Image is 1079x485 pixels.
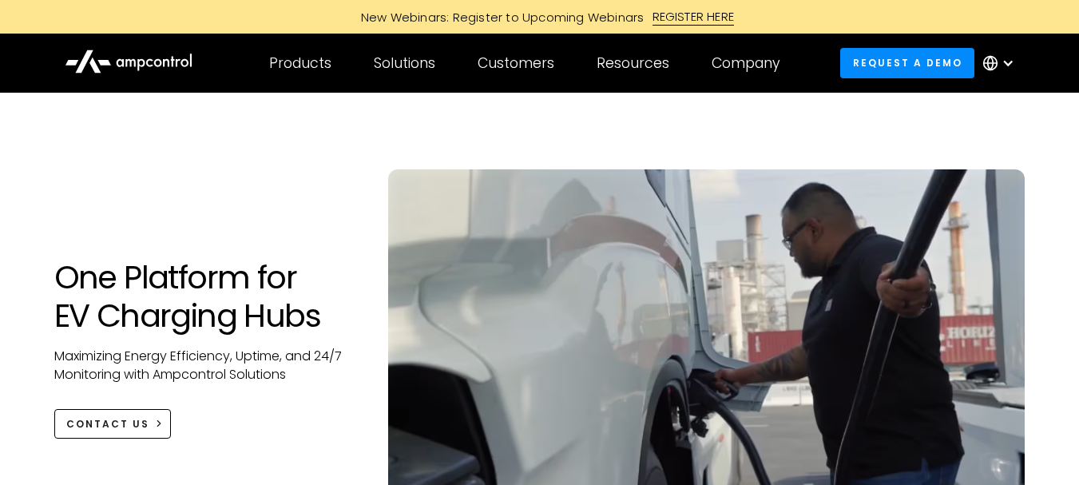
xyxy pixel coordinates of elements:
[269,54,331,72] div: Products
[840,48,974,78] a: Request a demo
[597,54,669,72] div: Resources
[653,8,735,26] div: REGISTER HERE
[712,54,780,72] div: Company
[478,54,554,72] div: Customers
[54,348,357,384] p: Maximizing Energy Efficiency, Uptime, and 24/7 Monitoring with Ampcontrol Solutions
[374,54,435,72] div: Solutions
[180,8,899,26] a: New Webinars: Register to Upcoming WebinarsREGISTER HERE
[345,9,653,26] div: New Webinars: Register to Upcoming Webinars
[54,258,357,335] h1: One Platform for EV Charging Hubs
[54,409,172,439] a: CONTACT US
[66,417,149,431] div: CONTACT US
